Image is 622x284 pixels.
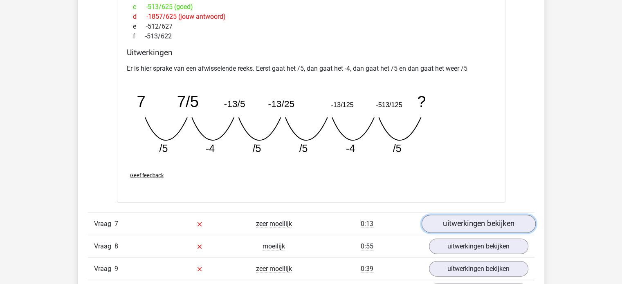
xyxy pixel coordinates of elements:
[127,64,496,74] p: Er is hier sprake van een afwisselende reeks. Eerst gaat het /5, dan gaat het -4, dan gaat het /5...
[127,2,496,12] div: -513/625 (goed)
[361,265,373,273] span: 0:39
[331,101,353,108] tspan: -13/125
[133,12,146,22] span: d
[94,242,115,251] span: Vraag
[393,143,401,154] tspan: /5
[94,219,115,229] span: Vraag
[346,143,355,154] tspan: -4
[252,143,261,154] tspan: /5
[133,22,146,31] span: e
[127,22,496,31] div: -512/627
[376,101,402,108] tspan: -513/125
[115,265,118,273] span: 9
[130,172,164,179] span: Geef feedback
[94,264,115,274] span: Vraag
[361,242,373,250] span: 0:55
[127,12,496,22] div: -1857/625 (jouw antwoord)
[263,242,285,250] span: moeilijk
[133,31,145,41] span: f
[205,143,214,154] tspan: -4
[417,93,426,110] tspan: ?
[115,220,118,228] span: 7
[127,48,496,57] h4: Uitwerkingen
[299,143,308,154] tspan: /5
[256,220,292,228] span: zeer moeilijk
[133,2,146,12] span: c
[127,31,496,41] div: -513/622
[159,143,168,154] tspan: /5
[115,242,118,250] span: 8
[268,98,294,109] tspan: -13/25
[361,220,373,228] span: 0:13
[429,261,528,277] a: uitwerkingen bekijken
[256,265,292,273] span: zeer moeilijk
[177,93,198,110] tspan: 7/5
[429,239,528,254] a: uitwerkingen bekijken
[137,93,145,110] tspan: 7
[421,215,535,233] a: uitwerkingen bekijken
[224,98,245,109] tspan: -13/5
